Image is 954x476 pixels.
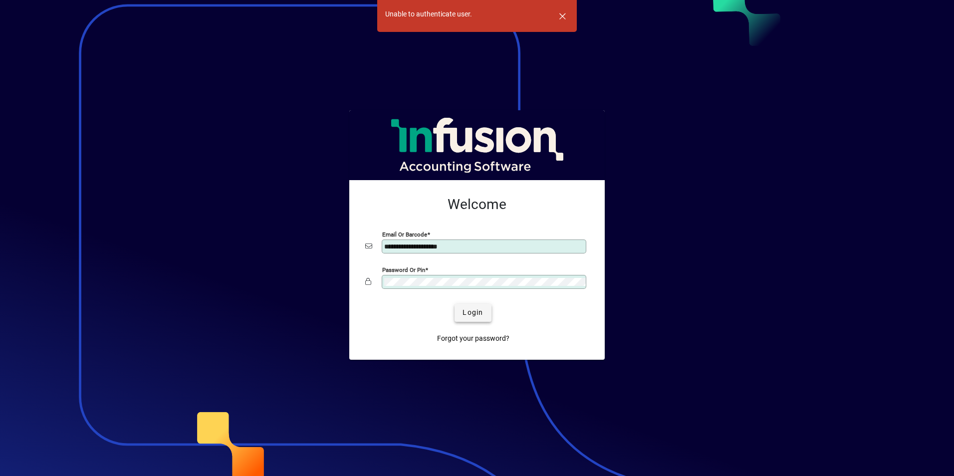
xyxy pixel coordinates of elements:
mat-label: Password or Pin [382,266,425,273]
span: Forgot your password? [437,333,509,344]
button: Login [455,304,491,322]
button: Dismiss [550,4,574,28]
div: Unable to authenticate user. [385,9,472,19]
span: Login [463,307,483,318]
a: Forgot your password? [433,330,513,348]
mat-label: Email or Barcode [382,231,427,238]
h2: Welcome [365,196,589,213]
